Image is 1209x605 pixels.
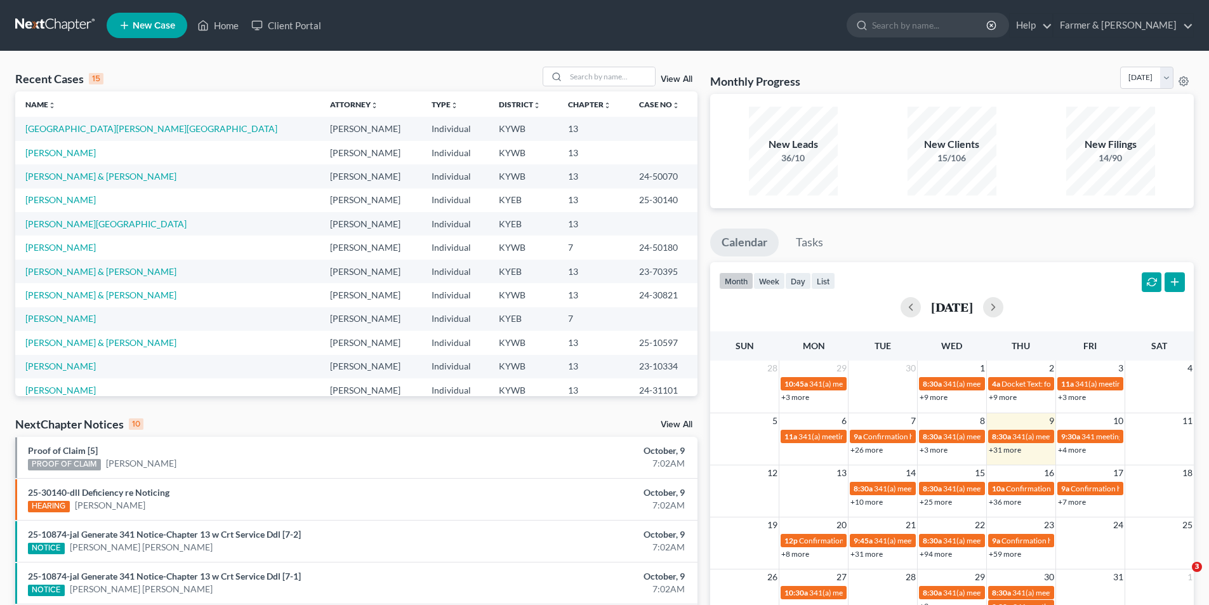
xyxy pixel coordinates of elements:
span: 28 [904,569,917,585]
div: New Clients [908,137,996,152]
span: 23 [1043,517,1055,533]
a: [PERSON_NAME] & [PERSON_NAME] [25,337,176,348]
td: 24-50070 [629,164,697,188]
span: Confirmation hearing for [PERSON_NAME] & [PERSON_NAME] [799,536,1010,545]
span: 19 [766,517,779,533]
span: 341(a) meeting for [PERSON_NAME] [809,588,932,597]
td: Individual [421,307,488,331]
span: 10:30a [784,588,808,597]
a: Client Portal [245,14,327,37]
td: KYEB [489,260,558,283]
td: [PERSON_NAME] [320,117,421,140]
span: 7 [909,413,917,429]
td: KYEB [489,189,558,212]
div: 15/106 [908,152,996,164]
a: [PERSON_NAME] [75,499,145,512]
span: 9a [854,432,862,441]
a: +94 more [920,549,952,559]
a: Case Nounfold_more [639,100,680,109]
td: Individual [421,212,488,236]
span: 3 [1117,361,1125,376]
span: 6 [840,413,848,429]
span: 341(a) meeting for [PERSON_NAME] [943,588,1066,597]
a: [PERSON_NAME] [25,147,96,158]
span: 9:45a [854,536,873,545]
span: 12p [784,536,798,545]
td: KYWB [489,331,558,354]
span: 29 [835,361,848,376]
button: list [811,272,835,289]
div: October, 9 [474,570,685,583]
div: 10 [129,418,143,430]
div: Recent Cases [15,71,103,86]
a: View All [661,420,692,429]
td: [PERSON_NAME] [320,378,421,402]
td: KYEB [489,212,558,236]
a: [PERSON_NAME] [25,361,96,371]
i: unfold_more [604,102,611,109]
a: Chapterunfold_more [568,100,611,109]
a: Tasks [784,229,835,256]
td: KYWB [489,164,558,188]
i: unfold_more [48,102,56,109]
div: October, 9 [474,528,685,541]
a: Help [1010,14,1052,37]
span: 30 [904,361,917,376]
a: [PERSON_NAME] [25,242,96,253]
td: Individual [421,378,488,402]
i: unfold_more [371,102,378,109]
span: 5 [771,413,779,429]
span: Confirmation hearing for [PERSON_NAME] & [PERSON_NAME] [863,432,1074,441]
span: Mon [803,340,825,351]
h2: [DATE] [931,300,973,314]
a: +9 more [989,392,1017,402]
span: 10a [992,484,1005,493]
a: [PERSON_NAME] & [PERSON_NAME] [25,171,176,182]
span: 15 [974,465,986,481]
a: [PERSON_NAME][GEOGRAPHIC_DATA] [25,218,187,229]
a: +7 more [1058,497,1086,507]
div: New Filings [1066,137,1155,152]
span: Confirmation hearing for [PERSON_NAME] [1001,536,1146,545]
span: 4 [1186,361,1194,376]
span: 341(a) meeting for [PERSON_NAME] [809,379,932,389]
td: KYWB [489,355,558,378]
span: 4a [992,379,1000,389]
span: 341(a) meeting for [PERSON_NAME] & [PERSON_NAME] [1012,588,1202,597]
a: 25-10874-jal Generate 341 Notice-Chapter 13 w Crt Service Ddl [7-1] [28,571,301,582]
span: 11a [1061,379,1074,389]
span: 2 [1048,361,1055,376]
span: 20 [835,517,848,533]
span: 341(a) meeting for [PERSON_NAME] [943,536,1066,545]
input: Search by name... [872,13,988,37]
span: 8:30a [992,588,1011,597]
td: Individual [421,355,488,378]
span: 26 [766,569,779,585]
td: [PERSON_NAME] [320,236,421,259]
button: day [785,272,811,289]
a: +31 more [850,549,883,559]
span: 10 [1112,413,1125,429]
a: Districtunfold_more [499,100,541,109]
span: 341(a) meeting for [PERSON_NAME] [943,379,1066,389]
div: 7:02AM [474,499,685,512]
a: [PERSON_NAME] [25,194,96,205]
span: 8:30a [923,379,942,389]
span: 8:30a [854,484,873,493]
span: 341(a) meeting for [PERSON_NAME] [874,484,996,493]
span: 8:30a [992,432,1011,441]
span: 1 [979,361,986,376]
a: +26 more [850,445,883,455]
a: +31 more [989,445,1021,455]
td: 13 [558,355,629,378]
a: [PERSON_NAME] [PERSON_NAME] [70,583,213,595]
span: 11a [784,432,797,441]
td: KYWB [489,141,558,164]
span: 8:30a [923,536,942,545]
td: 7 [558,236,629,259]
div: 36/10 [749,152,838,164]
span: 24 [1112,517,1125,533]
div: NextChapter Notices [15,416,143,432]
a: [PERSON_NAME] & [PERSON_NAME] [25,266,176,277]
td: 13 [558,212,629,236]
